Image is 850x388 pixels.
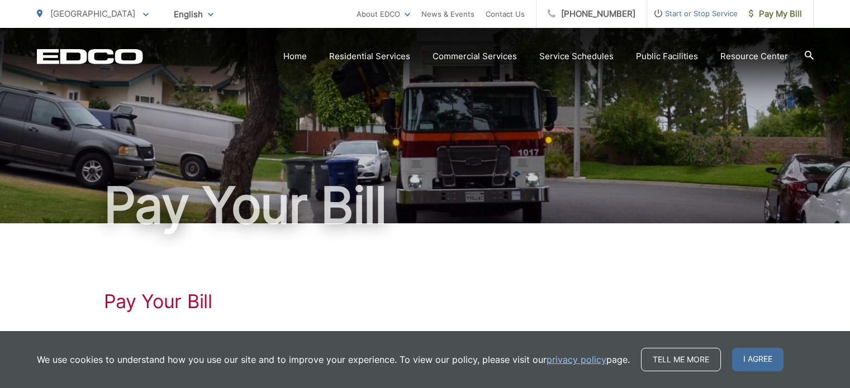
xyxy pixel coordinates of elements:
[165,4,222,24] span: English
[104,329,747,343] p: to View, Pay, and Manage Your Bill Online
[50,8,135,19] span: [GEOGRAPHIC_DATA]
[636,50,698,63] a: Public Facilities
[486,7,525,21] a: Contact Us
[641,348,721,371] a: Tell me more
[329,50,410,63] a: Residential Services
[547,353,606,366] a: privacy policy
[357,7,410,21] a: About EDCO
[749,7,802,21] span: Pay My Bill
[421,7,474,21] a: News & Events
[539,50,614,63] a: Service Schedules
[104,329,145,343] a: Click Here
[732,348,783,371] span: I agree
[37,49,143,64] a: EDCD logo. Return to the homepage.
[283,50,307,63] a: Home
[37,178,814,233] h1: Pay Your Bill
[720,50,788,63] a: Resource Center
[433,50,517,63] a: Commercial Services
[37,353,630,366] p: We use cookies to understand how you use our site and to improve your experience. To view our pol...
[104,290,747,313] h1: Pay Your Bill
